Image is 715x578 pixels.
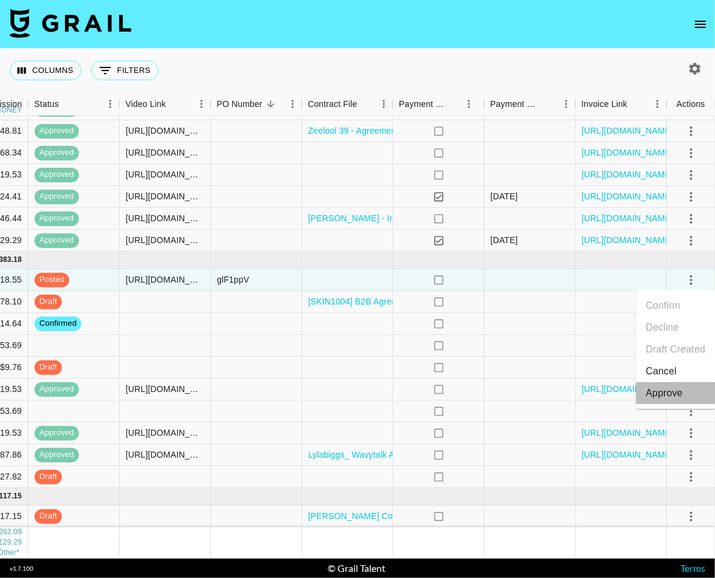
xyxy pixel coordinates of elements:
div: v 1.7.100 [10,565,33,573]
div: © Grail Talent [328,562,386,574]
button: Sort [540,95,557,112]
span: approved [35,170,79,181]
li: Cancel [636,360,715,382]
div: 8/13/2025 [491,191,518,203]
span: confirmed [35,318,81,330]
div: https://www.tiktok.com/@lylabiggs/video/7546611447497805111 [126,449,204,461]
div: Video Link [125,92,166,116]
button: select merge strategy [681,445,702,466]
a: [URL][DOMAIN_NAME] [582,427,674,439]
div: Invoice Link [575,92,666,116]
div: https://www.tiktok.com/@lylabiggs/video/7537454294090419511 [126,235,204,247]
div: https://www.tiktok.com/@norastokes_/video/7545186590717447442?is_from_webapp=1&sender_device=pc&w... [126,169,204,181]
span: approved [35,126,79,137]
span: approved [35,213,79,225]
div: https://www.instagram.com/p/DNjTNHySEiN/?hl=en&img_index=1 [126,125,204,137]
div: glF1ppV [217,274,249,286]
div: Invoice Link [581,92,627,116]
div: https://www.instagram.com/p/DN3ljASwiqS/ [126,213,204,225]
div: Payment Sent [399,92,446,116]
button: Sort [627,95,644,112]
div: Payment Sent Date [484,92,575,116]
button: Sort [357,95,375,112]
img: Grail Talent [10,9,131,38]
button: Menu [648,95,666,113]
button: Menu [283,95,302,113]
div: 8/13/2025 [491,235,518,247]
div: PO Number [210,92,302,116]
button: select merge strategy [681,423,702,444]
div: Actions [677,92,705,116]
div: 29.29 [3,537,22,548]
button: select merge strategy [681,208,702,229]
div: Approve [646,386,683,401]
div: https://www.tiktok.com/@gissseelee/video/7546709200970222903 [126,274,204,286]
div: PO Number [216,92,262,116]
button: select merge strategy [681,401,702,422]
button: Menu [192,95,210,113]
button: Menu [460,95,478,113]
button: select merge strategy [681,99,702,120]
div: Status [28,92,119,116]
button: select merge strategy [681,467,702,487]
a: [SKIN1004] B2B Agreement_[ [PERSON_NAME].[PERSON_NAME] ].docx.pdf [308,296,611,308]
div: Video Link [119,92,210,116]
span: draft [35,472,62,483]
span: draft [35,362,62,374]
a: [URL][DOMAIN_NAME] [582,213,674,225]
a: Lylabiggs_ Wavytalk Agreement (2).pdf [308,449,459,461]
div: Payment Sent Date [490,92,540,116]
button: Sort [166,95,183,112]
div: Actions [666,92,715,116]
button: Menu [375,95,393,113]
button: Show filters [91,61,159,80]
span: approved [35,191,79,203]
span: approved [35,450,79,461]
div: Contract File [302,92,393,116]
a: [URL][DOMAIN_NAME] [582,384,674,396]
span: approved [35,148,79,159]
div: Status [34,92,59,116]
a: [URL][DOMAIN_NAME] [582,169,674,181]
button: select merge strategy [681,121,702,142]
a: [URL][DOMAIN_NAME] [582,191,674,203]
div: https://www.tiktok.com/@lylabiggs/video/7537787780001205518 [126,191,204,203]
button: Menu [101,95,119,113]
a: [URL][DOMAIN_NAME] [582,235,674,247]
button: Select columns [10,61,81,80]
button: select merge strategy [681,187,702,207]
span: approved [35,235,79,247]
div: https://www.instagram.com/p/DNQ6mdHB_1B/ [126,147,204,159]
a: [URL][DOMAIN_NAME] [582,125,674,137]
button: Sort [446,95,463,112]
span: approved [35,384,79,396]
a: [URL][DOMAIN_NAME] [582,449,674,461]
a: [PERSON_NAME] Contract [DATE] (1).pdf [308,511,472,523]
a: Zeelool 39 - Agreement (gabbyfenimore).pdf [308,125,479,137]
button: select merge strategy [681,165,702,185]
button: select merge strategy [681,270,702,291]
span: draft [35,511,62,523]
button: select merge strategy [681,230,702,251]
div: https://www.tiktok.com/@manuxsierra/video/7545608358414290231?lang=en [126,384,204,396]
div: Contract File [308,92,357,116]
a: Terms [680,562,705,574]
button: select merge strategy [681,143,702,163]
span: approved [35,428,79,439]
button: Sort [263,95,280,112]
button: select merge strategy [681,506,702,527]
button: Menu [557,95,575,113]
span: draft [35,297,62,308]
span: posted [35,275,69,286]
button: open drawer [688,12,713,36]
div: Payment Sent [393,92,484,116]
a: [URL][DOMAIN_NAME] [582,147,674,159]
button: Sort [59,95,76,112]
div: https://www.tiktok.com/@lylabiggs/video/7545871210215755021 [126,427,204,439]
